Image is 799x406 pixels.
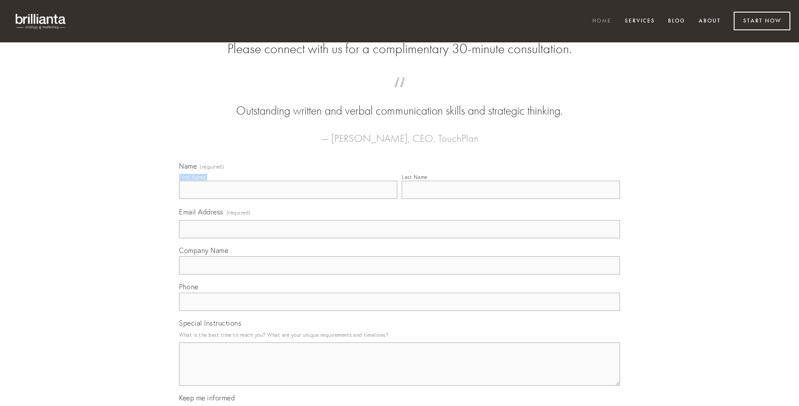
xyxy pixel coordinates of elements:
[179,174,205,180] div: First Name
[193,86,606,102] span: “
[402,174,428,180] div: Last Name
[179,393,235,402] span: Keep me informed
[179,282,198,291] span: Phone
[179,41,620,57] h2: Please connect with us for a complimentary 30-minute consultation.
[193,119,606,147] figcaption: — [PERSON_NAME], CEO, TouchPlan
[179,246,228,255] span: Company Name
[179,319,241,327] span: Special Instructions
[227,207,251,218] span: (required)
[179,329,620,341] p: What is the best time to reach you? What are your unique requirements and timelines?
[693,14,726,29] a: About
[662,14,691,29] a: Blog
[193,86,606,119] blockquote: Outstanding written and verbal communication skills and strategic thinking.
[9,9,74,34] img: brillianta - research, strategy, marketing
[587,14,617,29] a: Home
[200,164,224,169] span: (required)
[619,14,661,29] a: Services
[179,162,197,170] span: Name
[734,12,790,30] a: Start Now
[179,208,224,216] span: Email Address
